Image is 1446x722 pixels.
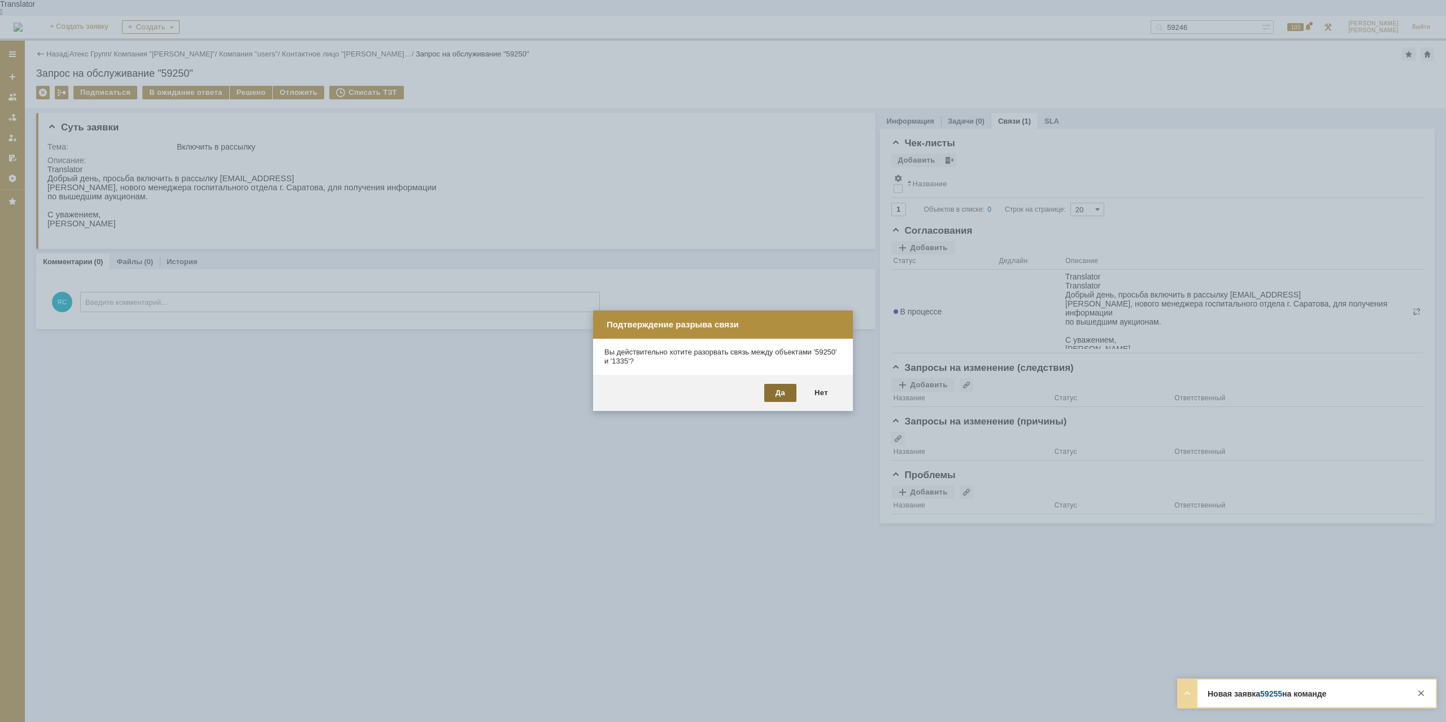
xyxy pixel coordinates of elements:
strong: Новая заявка на команде [1208,689,1326,698]
div: Подтверждение разрыва связи [593,310,853,339]
div: Развернуть [1181,686,1194,700]
div: Вы действительно хотите разорвать связь между объектами '59250' и '1335'? [604,348,842,366]
a: 59255 [1260,689,1282,698]
div: Закрыть [1414,686,1428,700]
